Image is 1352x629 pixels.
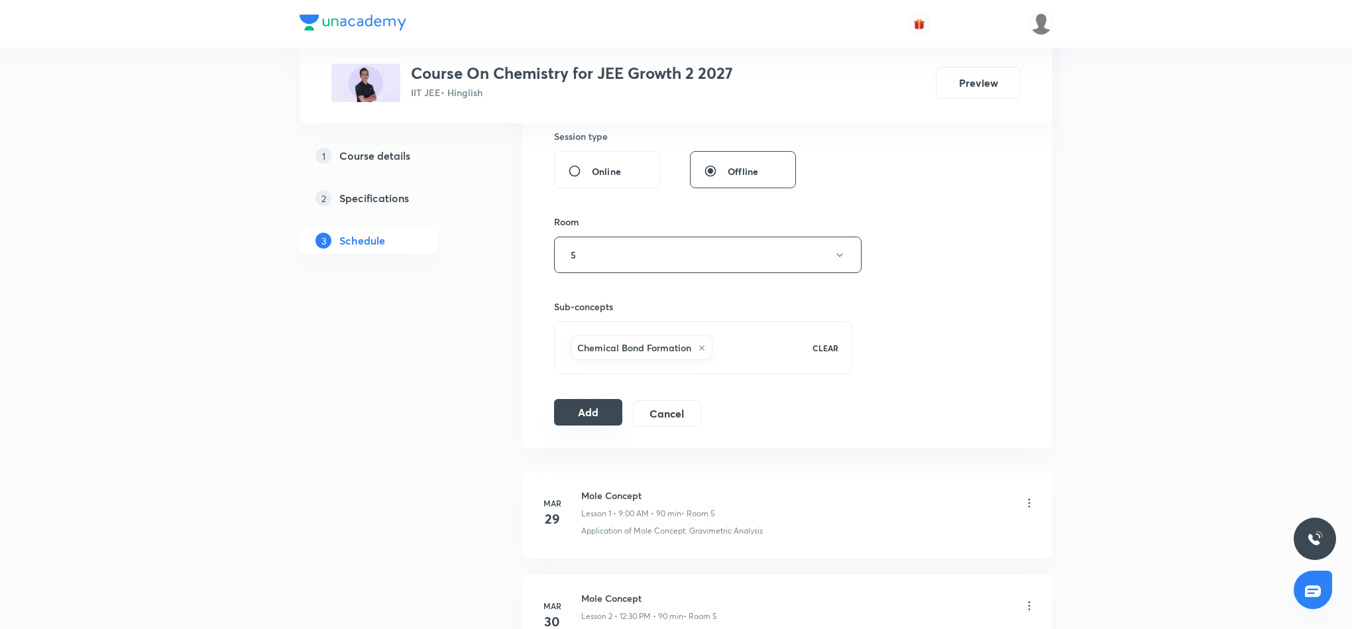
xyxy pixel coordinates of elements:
p: CLEAR [813,342,838,354]
a: Company Logo [300,15,406,34]
button: Preview [936,67,1021,99]
p: 1 [315,148,331,164]
img: Shivank [1030,13,1052,35]
h5: Specifications [339,190,409,206]
a: 1Course details [300,143,480,169]
h6: Session type [554,129,608,143]
a: 2Specifications [300,185,480,211]
span: Online [592,164,621,178]
button: Add [554,399,622,426]
h5: Course details [339,148,410,164]
p: • Room 5 [681,508,715,520]
h6: Mar [539,600,565,612]
img: avatar [913,18,925,30]
p: • Room 5 [683,610,717,622]
h3: Course On Chemistry for JEE Growth 2 2027 [411,64,733,83]
p: Lesson 2 • 12:30 PM • 90 min [581,610,683,622]
h4: 29 [539,509,565,529]
h6: Chemical Bond Formation [577,341,691,355]
h6: Mole Concept [581,488,715,502]
button: 5 [554,237,862,273]
span: Offline [728,164,758,178]
img: B024A67C-933F-4E5A-B29C-22EB0CD8A243_plus.png [331,64,400,102]
button: Cancel [633,400,701,427]
p: Application of Mole Concept: Gravimetric Analysis [581,525,763,537]
h6: Mole Concept [581,591,717,605]
p: IIT JEE • Hinglish [411,86,733,99]
h6: Sub-concepts [554,300,852,314]
button: avatar [909,13,930,34]
img: ttu [1307,531,1323,547]
p: 3 [315,233,331,249]
p: 2 [315,190,331,206]
h5: Schedule [339,233,385,249]
h6: Room [554,215,579,229]
img: Company Logo [300,15,406,30]
p: Lesson 1 • 9:00 AM • 90 min [581,508,681,520]
h6: Mar [539,497,565,509]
